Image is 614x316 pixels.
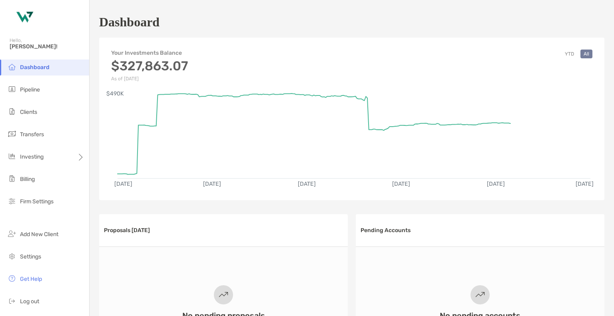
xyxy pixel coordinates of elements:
img: get-help icon [7,274,17,283]
text: [DATE] [576,181,594,187]
img: clients icon [7,107,17,116]
h3: Pending Accounts [361,227,411,234]
h1: Dashboard [99,15,159,30]
text: [DATE] [203,181,221,187]
img: dashboard icon [7,62,17,72]
text: [DATE] [298,181,316,187]
span: [PERSON_NAME]! [10,43,84,50]
h4: Your Investments Balance [111,50,188,56]
text: $490K [106,90,124,97]
span: Firm Settings [20,198,54,205]
text: [DATE] [392,181,410,187]
span: Pipeline [20,86,40,93]
span: Transfers [20,131,44,138]
img: investing icon [7,151,17,161]
img: firm-settings icon [7,196,17,206]
h3: Proposals [DATE] [104,227,150,234]
span: Clients [20,109,37,115]
span: Log out [20,298,39,305]
img: settings icon [7,251,17,261]
img: add_new_client icon [7,229,17,238]
span: Settings [20,253,41,260]
span: Investing [20,153,44,160]
button: All [580,50,592,58]
span: Add New Client [20,231,58,238]
img: Zoe Logo [10,3,38,32]
p: As of [DATE] [111,76,188,81]
img: transfers icon [7,129,17,139]
span: Billing [20,176,35,183]
text: [DATE] [114,181,132,187]
span: Dashboard [20,64,50,71]
img: pipeline icon [7,84,17,94]
text: [DATE] [487,181,505,187]
img: logout icon [7,296,17,306]
h3: $327,863.07 [111,58,188,74]
img: billing icon [7,174,17,183]
span: Get Help [20,276,42,282]
button: YTD [562,50,577,58]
